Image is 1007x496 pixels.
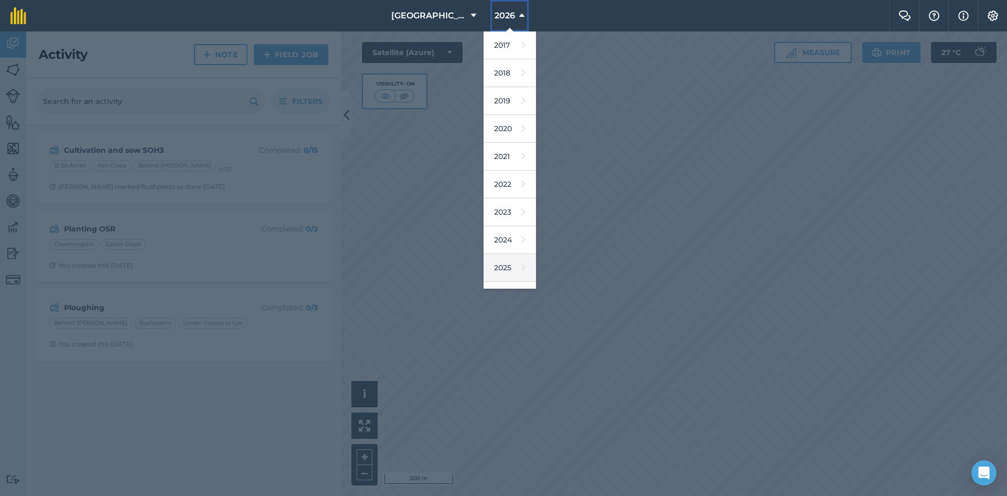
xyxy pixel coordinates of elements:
span: [GEOGRAPHIC_DATA] [391,9,467,22]
img: fieldmargin Logo [10,7,26,24]
a: 2023 [484,198,536,226]
a: 2025 [484,254,536,282]
a: 2020 [484,115,536,143]
img: A cog icon [987,10,999,21]
a: 2017 [484,31,536,59]
a: 2024 [484,226,536,254]
img: svg+xml;base64,PHN2ZyB4bWxucz0iaHR0cDovL3d3dy53My5vcmcvMjAwMC9zdmciIHdpZHRoPSIxNyIgaGVpZ2h0PSIxNy... [958,9,969,22]
a: 2018 [484,59,536,87]
img: Two speech bubbles overlapping with the left bubble in the forefront [898,10,911,21]
a: 2021 [484,143,536,171]
a: 2026 [484,282,536,310]
img: A question mark icon [928,10,940,21]
div: Open Intercom Messenger [971,460,997,486]
span: 2026 [495,9,515,22]
a: 2022 [484,171,536,198]
a: 2019 [484,87,536,115]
